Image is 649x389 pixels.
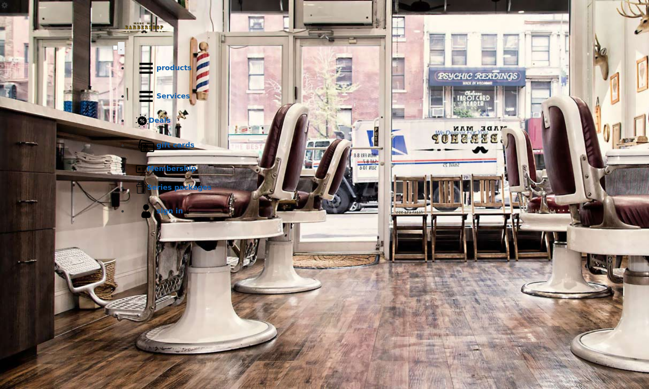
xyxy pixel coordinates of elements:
a: Productsproducts [128,54,537,82]
b: gift cards [157,141,195,149]
a: MembershipMembership [128,160,537,178]
a: Series packagesSeries packages [128,178,537,197]
a: Gift cardsgift cards [128,131,537,160]
b: Services [157,92,190,100]
img: Series packages [136,182,147,194]
img: Deals [136,114,149,128]
button: menu toggle [118,42,125,54]
img: Made Man Barbershop Logo [113,15,175,40]
b: Membership [147,164,196,173]
b: Deals [149,116,171,124]
span: . [120,44,122,52]
a: ServicesServices [128,82,537,111]
img: Products [136,58,157,79]
img: Membership [136,163,147,175]
b: products [157,64,192,72]
a: DealsDeals [128,111,537,131]
img: sign in [136,201,157,222]
img: Services [136,86,157,107]
b: Series packages [147,183,212,191]
a: sign insign in [128,197,537,225]
b: sign in [157,207,183,215]
img: Gift cards [136,135,157,156]
input: menu toggle [113,45,118,50]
